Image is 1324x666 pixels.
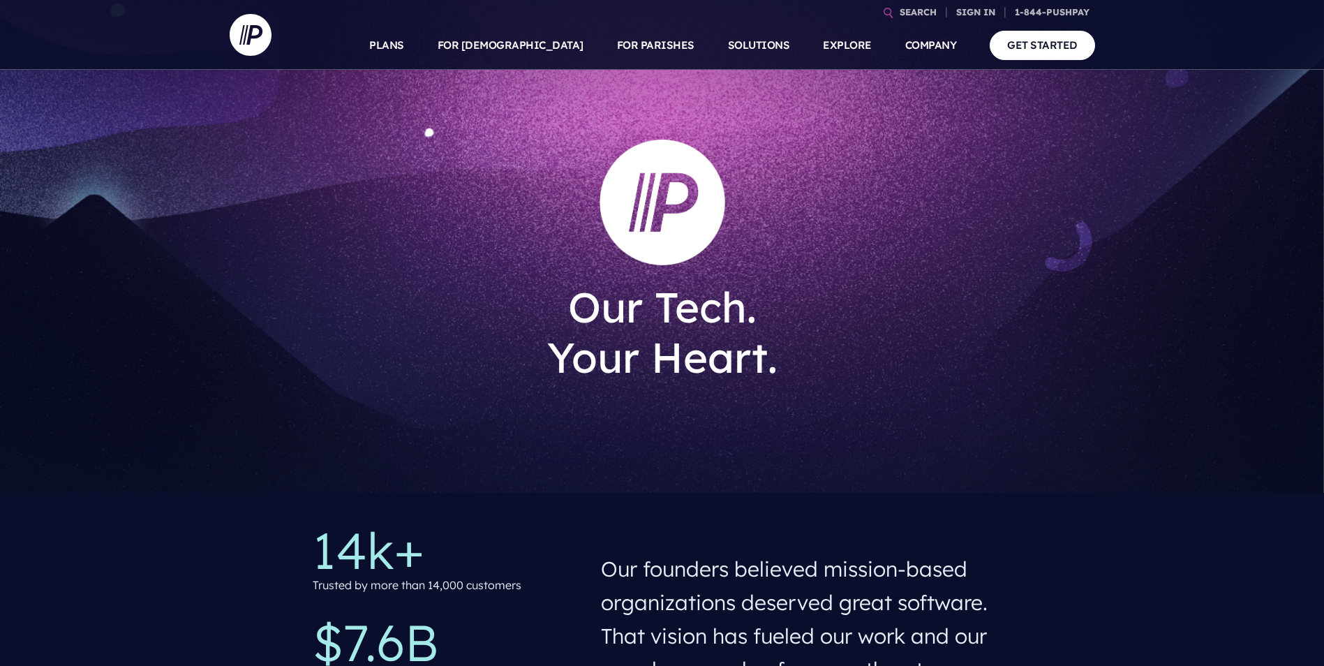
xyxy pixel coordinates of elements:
a: COMPANY [905,21,957,70]
a: PLANS [369,21,404,70]
a: EXPLORE [823,21,872,70]
a: GET STARTED [990,31,1095,59]
h1: Our Tech. Your Heart. [457,271,868,394]
a: FOR [DEMOGRAPHIC_DATA] [438,21,583,70]
a: SOLUTIONS [728,21,790,70]
a: FOR PARISHES [617,21,694,70]
p: 14k+ [313,525,579,575]
p: Trusted by more than 14,000 customers [313,575,521,595]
